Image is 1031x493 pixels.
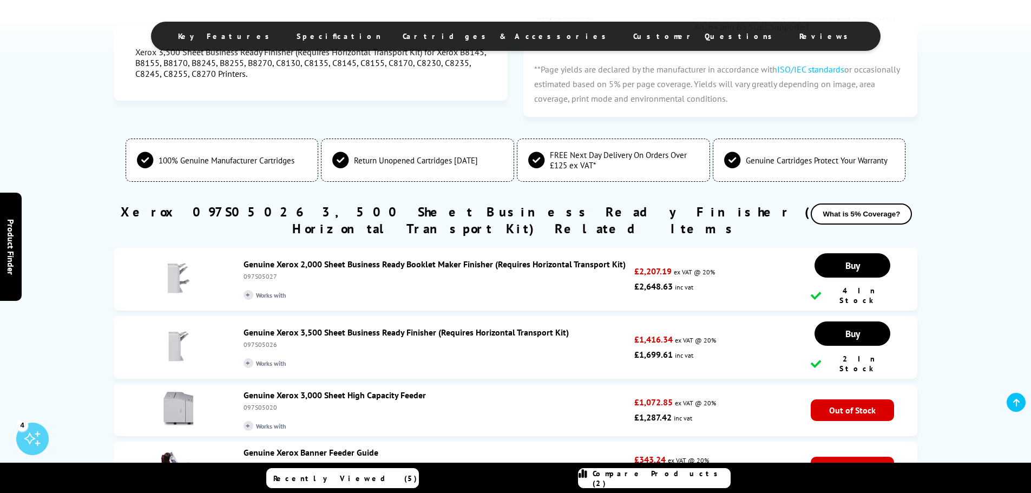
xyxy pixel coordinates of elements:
[244,447,378,458] a: Genuine Xerox Banner Feeder Guide
[160,448,198,485] img: Genuine Xerox Banner Feeder Guide
[244,272,629,280] div: 097S05027
[578,468,731,488] a: Compare Products (2)
[674,414,692,422] span: inc vat
[811,354,894,373] div: 2 In Stock
[845,259,860,272] span: Buy
[297,31,381,41] span: Specification
[160,390,198,428] img: Genuine Xerox 3,000 Sheet High Capacity Feeder
[634,334,673,345] strong: £1,416.34
[634,266,672,277] strong: £2,207.19
[403,31,612,41] span: Cartridges & Accessories
[777,64,844,75] a: ISO/IEC standards
[244,358,253,368] i: +
[746,155,888,166] span: Genuine Cartridges Protect Your Warranty
[674,268,715,276] span: ex VAT @ 20%
[668,456,709,464] span: ex VAT @ 20%
[16,419,28,431] div: 4
[799,31,853,41] span: Reviews
[159,155,294,166] span: 100% Genuine Manufacturer Cartridges
[675,336,716,344] span: ex VAT @ 20%
[244,327,569,338] a: Genuine Xerox 3,500 Sheet Business Ready Finisher (Requires Horizontal Transport Kit)
[634,349,673,360] strong: £1,699.61
[266,468,419,488] a: Recently Viewed (5)
[675,283,693,291] span: inc vat
[593,469,730,488] span: Compare Products (2)
[244,290,298,300] span: Works with
[244,403,629,411] div: 097S05020
[273,474,417,483] span: Recently Viewed (5)
[244,421,253,431] i: +
[114,203,918,237] h2: Xerox 097S05026 3,500 Sheet Business Ready Finisher (Requires Horizontal Transport Kit) Related I...
[811,286,894,305] div: 4 In Stock
[244,390,426,400] a: Genuine Xerox 3,000 Sheet High Capacity Feeder
[845,327,860,340] span: Buy
[811,399,894,421] span: Out of Stock
[5,219,16,274] span: Product Finder
[244,421,298,431] span: Works with
[523,51,917,117] p: **Page yields are declared by the manufacturer in accordance with or occasionally estimated based...
[550,150,699,170] span: FREE Next Day Delivery On Orders Over £125 ex VAT*
[811,203,912,225] button: What is 5% Coverage?
[244,340,629,349] div: 097S05026
[634,454,666,465] strong: £343.24
[634,412,672,423] strong: £1,287.42
[160,327,198,365] img: Genuine Xerox 3,500 Sheet Business Ready Finisher (Requires Horizontal Transport Kit)
[675,399,716,407] span: ex VAT @ 20%
[244,461,629,469] div: 497K20630
[244,259,626,269] a: Genuine Xerox 2,000 Sheet Business Ready Booklet Maker Finisher (Requires Horizontal Transport Kit)
[354,155,478,166] span: Return Unopened Cartridges [DATE]
[244,358,298,368] span: Works with
[634,281,673,292] strong: £2,648.63
[633,31,778,41] span: Customer Questions
[244,290,253,300] i: +
[811,457,894,478] span: Out of Stock
[634,397,673,407] strong: £1,072.85
[160,259,198,297] img: Genuine Xerox 2,000 Sheet Business Ready Booklet Maker Finisher (Requires Horizontal Transport Kit)
[675,351,693,359] span: inc vat
[178,31,275,41] span: Key Features
[135,47,486,79] div: Xerox 3,500 Sheet Business Ready Finisher (Requires Horizontal Transport Kit) for Xerox B8145, B8...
